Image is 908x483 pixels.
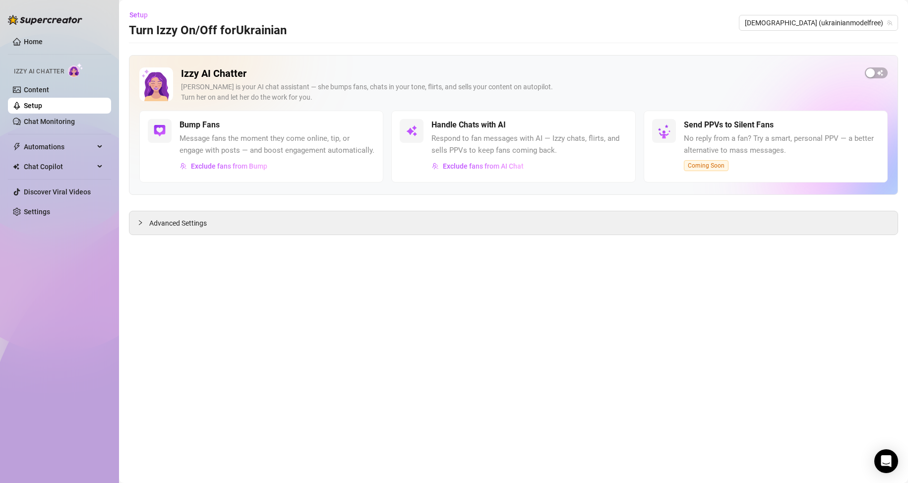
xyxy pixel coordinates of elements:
[874,449,898,473] div: Open Intercom Messenger
[154,125,166,137] img: svg%3e
[129,7,156,23] button: Setup
[180,163,187,170] img: svg%3e
[24,38,43,46] a: Home
[129,23,287,39] h3: Turn Izzy On/Off for Ukrainian
[191,162,267,170] span: Exclude fans from Bump
[24,102,42,110] a: Setup
[13,163,19,170] img: Chat Copilot
[658,124,673,140] img: silent-fans-ppv-o-N6Mmdf.svg
[129,11,148,19] span: Setup
[431,119,506,131] h5: Handle Chats with AI
[139,67,173,101] img: Izzy AI Chatter
[180,133,375,156] span: Message fans the moment they come online, tip, or engage with posts — and boost engagement automa...
[684,133,879,156] span: No reply from a fan? Try a smart, personal PPV — a better alternative to mass messages.
[745,15,892,30] span: Ukrainian (ukrainianmodelfree)
[24,86,49,94] a: Content
[8,15,82,25] img: logo-BBDzfeDw.svg
[24,208,50,216] a: Settings
[431,133,627,156] span: Respond to fan messages with AI — Izzy chats, flirts, and sells PPVs to keep fans coming back.
[181,82,857,103] div: [PERSON_NAME] is your AI chat assistant — she bumps fans, chats in your tone, flirts, and sells y...
[684,119,774,131] h5: Send PPVs to Silent Fans
[24,139,94,155] span: Automations
[684,160,728,171] span: Coming Soon
[406,125,418,137] img: svg%3e
[13,143,21,151] span: thunderbolt
[432,163,439,170] img: svg%3e
[181,67,857,80] h2: Izzy AI Chatter
[887,20,893,26] span: team
[149,218,207,229] span: Advanced Settings
[443,162,524,170] span: Exclude fans from AI Chat
[137,217,149,228] div: collapsed
[431,158,524,174] button: Exclude fans from AI Chat
[68,63,83,77] img: AI Chatter
[180,158,268,174] button: Exclude fans from Bump
[24,159,94,175] span: Chat Copilot
[24,118,75,125] a: Chat Monitoring
[137,220,143,226] span: collapsed
[24,188,91,196] a: Discover Viral Videos
[180,119,220,131] h5: Bump Fans
[14,67,64,76] span: Izzy AI Chatter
